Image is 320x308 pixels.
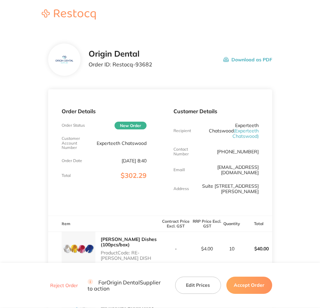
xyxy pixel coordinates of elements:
[160,216,191,232] th: Contract Price Excl. GST
[226,277,272,294] button: Accept Order
[48,283,80,289] button: Reject Order
[121,171,147,180] span: $302.29
[53,49,75,71] img: YzF0MTI4NA
[223,246,240,251] p: 10
[62,173,71,178] p: Total
[89,61,152,67] p: Order ID: Restocq- 93682
[173,186,189,191] p: Address
[62,158,82,163] p: Order Date
[89,49,152,59] h2: Origin Dental
[101,250,160,261] p: Product Code: RE-[PERSON_NAME] DISH
[122,158,147,163] p: [DATE] 8:40
[223,216,241,232] th: Quantity
[101,236,157,248] a: [PERSON_NAME] Dishes (100pcs/box)
[35,9,102,20] img: Restocq logo
[115,122,147,129] span: New Order
[62,232,95,266] img: NXkzeTY2Yg
[160,246,191,251] p: -
[35,9,102,21] a: Restocq logo
[173,147,202,156] p: Contact Number
[173,167,185,172] p: Emaill
[173,108,259,114] p: Customer Details
[88,279,167,292] p: For Origin Dental Supplier to action
[232,128,259,139] span: ( Experteeth Chatswood )
[223,49,272,70] button: Download as PDF
[175,277,221,294] button: Edit Prices
[192,246,222,251] p: $4.00
[62,108,147,114] p: Order Details
[217,149,259,154] p: [PHONE_NUMBER]
[202,183,258,194] p: Suite [STREET_ADDRESS][PERSON_NAME]
[191,216,223,232] th: RRP Price Excl. GST
[241,241,271,257] p: $40.00
[97,141,147,146] p: Experteeth Chatswood
[202,123,258,139] p: Experteeth Chatswood
[217,164,259,176] a: [EMAIL_ADDRESS][DOMAIN_NAME]
[241,216,272,232] th: Total
[62,123,85,128] p: Order Status
[173,128,191,133] p: Recipient
[48,216,160,232] th: Item
[62,136,90,150] p: Customer Account Number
